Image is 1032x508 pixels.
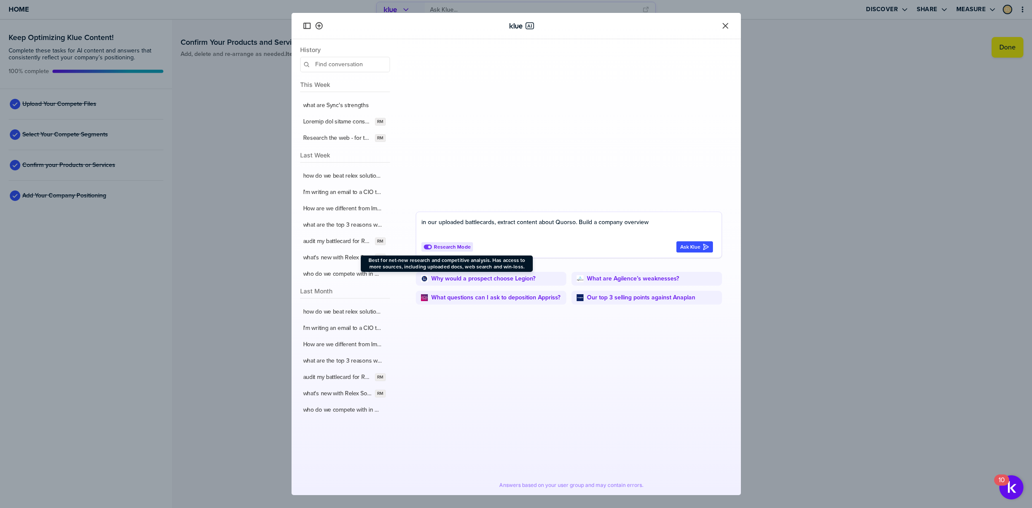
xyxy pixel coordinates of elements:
[303,118,372,126] label: Loremip dol sitame consec adipi Elits do Eiusm, tem incidid ut Labor etd magna aliqu Enimadmi. Ve...
[303,406,382,414] label: who do we compete with in workcloud forecasting and analytics
[431,294,560,301] a: What questions can I ask to deposition Appriss?
[297,369,392,385] button: audit my battlecard for Relex Solutions. What's missing, outdated or no longer relevant based on ...
[303,254,372,262] label: what's new with Relex Solutions for Forecasting and Analytics software?
[297,402,392,418] button: who do we compete with in workcloud forecasting and analytics
[300,287,390,295] span: Last Month
[297,385,392,402] button: what's new with Relex Solutions for Forecasting and Analytics software?RM
[303,308,382,316] label: how do we beat relex solutions
[303,172,382,180] label: how do we beat relex solutions
[377,118,383,125] span: RM
[297,130,392,146] button: Research the web - for the company [PERSON_NAME] what non-PTT features do they offerRM
[297,114,392,130] button: Loremip dol sitame consec adipi Elits do Eiusm, tem incidid ut Labor etd magna aliqu Enimadmi. Ve...
[300,57,390,72] input: Find conversation
[303,134,372,142] label: Research the web - for the company [PERSON_NAME] what non-PTT features do they offer
[297,336,392,353] button: How are we different from Impact Analytics?
[998,480,1005,491] div: 10
[303,390,372,397] label: what's new with Relex Solutions for Forecasting and Analytics software?
[303,205,382,212] label: How are we different from Impact Analytics?
[303,237,372,245] label: audit my battlecard for Relex Solutions. What's missing, outdated or no longer relevant based on ...
[587,294,695,301] a: Our top 3 selling points against Anaplan
[421,294,428,301] img: What questions can I ask to deposition Appriss?
[297,353,392,369] button: what are the top 3 reasons we beat relex?
[303,270,382,278] label: who do we compete with in workcloud forecasting and analytics
[297,266,392,282] button: who do we compete with in workcloud forecasting and analytics
[421,217,713,238] textarea: in our uploaded battlecards, extract content about Quorso. Build a company overview
[303,357,382,365] label: what are the top 3 reasons we beat relex?
[297,168,392,184] button: how do we beat relex solutions
[303,102,369,109] label: what are Sync's strengths
[303,324,382,332] label: I'm writing an email to a CIO to differentiate against relex. give 4 brief bullet points to help ...
[377,238,383,245] span: RM
[364,257,529,270] span: Best for net-new research and competitive analysis. Has access to more sources, including uploade...
[300,151,390,159] span: Last Week
[499,482,644,489] span: Answers based on your user group and may contain errors.
[434,244,471,250] span: Research Mode
[297,200,392,217] button: How are we different from Impact Analytics?
[300,81,390,88] span: This Week
[431,275,535,282] a: Why would a prospect choose Legion?
[720,21,731,31] button: Close
[676,241,713,252] button: Ask Klue
[999,475,1023,499] button: Open Resource Center, 10 new notifications
[297,184,392,200] button: I'm writing an email to a CIO to differentiate against relex. give 4 brief bullet points to help ...
[577,294,584,301] img: Our top 3 selling points against Anaplan
[303,221,382,229] label: what are the top 3 reasons we beat relex?
[421,275,428,282] img: Why would a prospect choose Legion?
[377,390,383,397] span: RM
[577,275,584,282] img: What are Agilence’s weaknesses?
[303,341,382,348] label: How are we different from Impact Analytics?
[297,217,392,233] button: what are the top 3 reasons we beat relex?
[300,46,390,53] span: History
[303,373,372,381] label: audit my battlecard for Relex Solutions. What's missing, outdated or no longer relevant based on ...
[297,249,392,266] button: what's new with Relex Solutions for Forecasting and Analytics software?RM
[297,97,392,114] button: what are Sync's strengths
[303,188,382,196] label: I'm writing an email to a CIO to differentiate against relex. give 4 brief bullet points to help ...
[587,275,679,282] a: What are Agilence’s weaknesses?
[680,243,709,250] div: Ask Klue
[297,320,392,336] button: I'm writing an email to a CIO to differentiate against relex. give 4 brief bullet points to help ...
[297,233,392,249] button: audit my battlecard for Relex Solutions. What's missing, outdated or no longer relevant based on ...
[377,135,383,142] span: RM
[377,374,383,381] span: RM
[297,304,392,320] button: how do we beat relex solutions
